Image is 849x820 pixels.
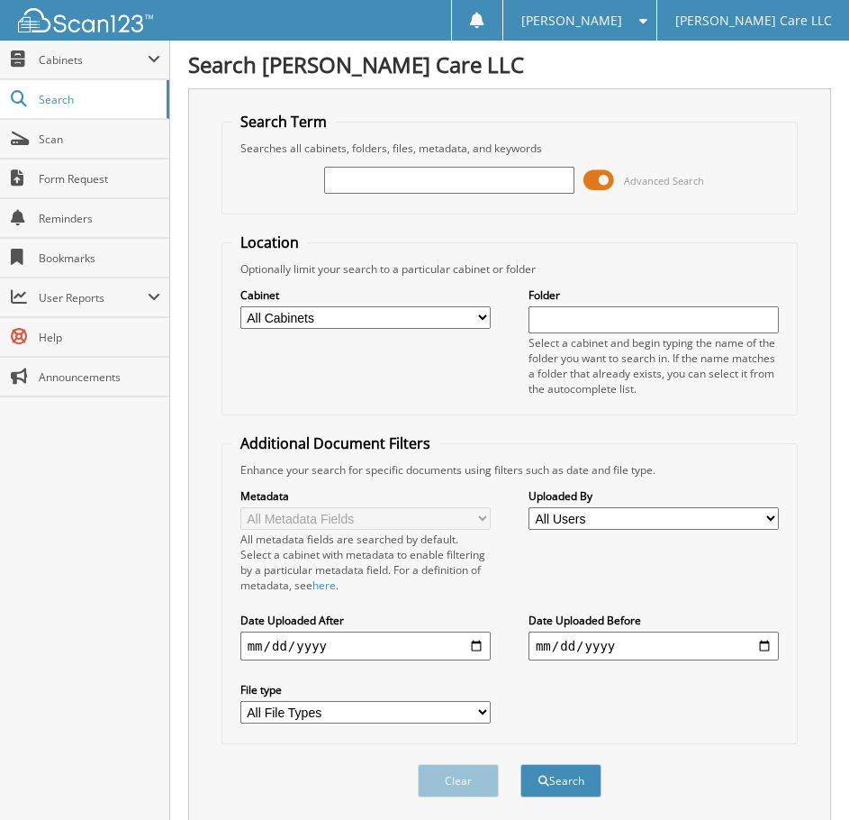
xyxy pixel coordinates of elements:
div: Enhance your search for specific documents using filters such as date and file type. [231,462,789,478]
span: Form Request [39,171,160,187]
span: Help [39,330,160,345]
input: end [528,632,779,661]
label: File type [240,682,491,697]
span: Cabinets [39,52,148,68]
legend: Search Term [231,112,336,132]
input: start [240,632,491,661]
button: Search [520,764,601,797]
label: Folder [528,287,779,303]
div: Select a cabinet and begin typing the name of the folder you want to search in. If the name match... [528,335,779,396]
legend: Location [231,232,308,252]
iframe: Chat Widget [759,733,849,820]
div: Optionally limit your search to a particular cabinet or folder [231,261,789,277]
span: Advanced Search [624,174,704,187]
img: scan123-logo-white.svg [18,8,153,32]
label: Date Uploaded After [240,613,491,628]
span: Bookmarks [39,251,160,266]
div: Searches all cabinets, folders, files, metadata, and keywords [231,141,789,156]
label: Metadata [240,488,491,504]
div: All metadata fields are searched by default. Select a cabinet with metadata to enable filtering b... [240,532,491,593]
a: here [312,578,336,593]
span: User Reports [39,290,148,305]
span: Announcements [39,369,160,385]
legend: Additional Document Filters [231,433,439,453]
label: Date Uploaded Before [528,613,779,628]
span: Search [39,92,158,107]
span: [PERSON_NAME] [521,15,622,26]
span: Reminders [39,211,160,226]
label: Uploaded By [528,488,779,504]
span: [PERSON_NAME] Care LLC [675,15,832,26]
h1: Search [PERSON_NAME] Care LLC [188,50,831,79]
button: Clear [418,764,499,797]
label: Cabinet [240,287,491,303]
span: Scan [39,132,160,147]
